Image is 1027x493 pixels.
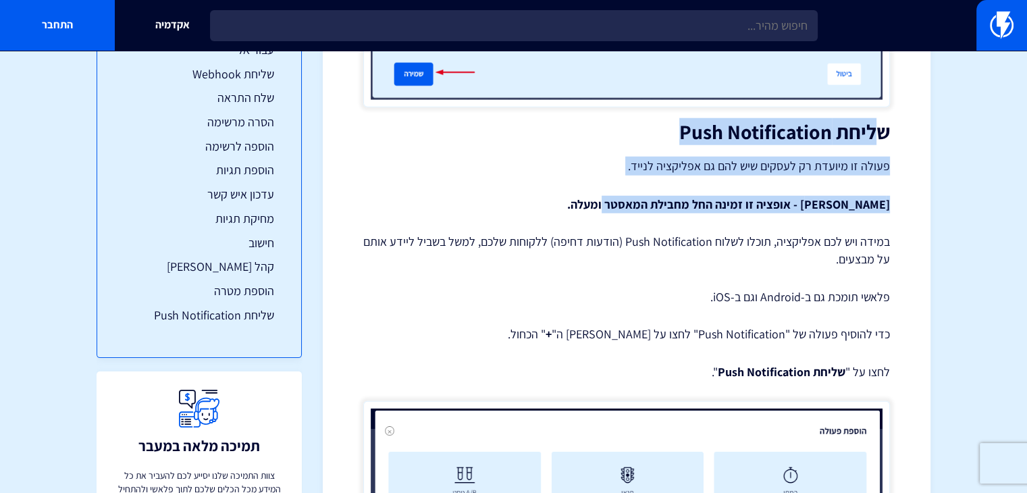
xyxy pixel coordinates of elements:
p: כדי להוסיף פעולה של "Push Notification" לחצו על [PERSON_NAME] ה" " הכחול. [363,326,890,343]
strong: Push Notification [718,364,810,380]
input: חיפוש מהיר... [210,10,818,41]
a: הוספה לרשימה [124,138,274,155]
strong: שליחת [813,364,845,380]
p: לחצו על " ". [363,363,890,381]
a: עדכון איש קשר [124,186,274,203]
a: חישוב [124,234,274,252]
p: פעולה זו מיועדת רק לעסקים שיש להם גם אפליקציה לנייד. [363,157,890,176]
strong: [PERSON_NAME] - אופציה זו זמינה החל מחבילת המאסטר ומעלה. [567,197,890,212]
h2: שליחת Push Notification [363,121,890,143]
p: במידה ויש לכם אפליקציה, תוכלו לשלוח Push Notification (הודעות דחיפה) ללקוחות שלכם, למשל בשביל ליי... [363,233,890,267]
a: מחיקת תגיות [124,210,274,228]
strong: + [546,326,552,342]
a: שליחת Webhook [124,66,274,83]
a: קהל [PERSON_NAME] [124,258,274,276]
h3: תמיכה מלאה במעבר [138,438,260,454]
a: הוספת תגיות [124,161,274,179]
a: שליחת Push Notification [124,307,274,324]
a: הוספת מטרה [124,282,274,300]
p: פלאשי תומכת גם ב-Android וגם ב-iOS. [363,288,890,306]
a: הסרה מרשימה [124,113,274,131]
a: שלח התראה [124,89,274,107]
